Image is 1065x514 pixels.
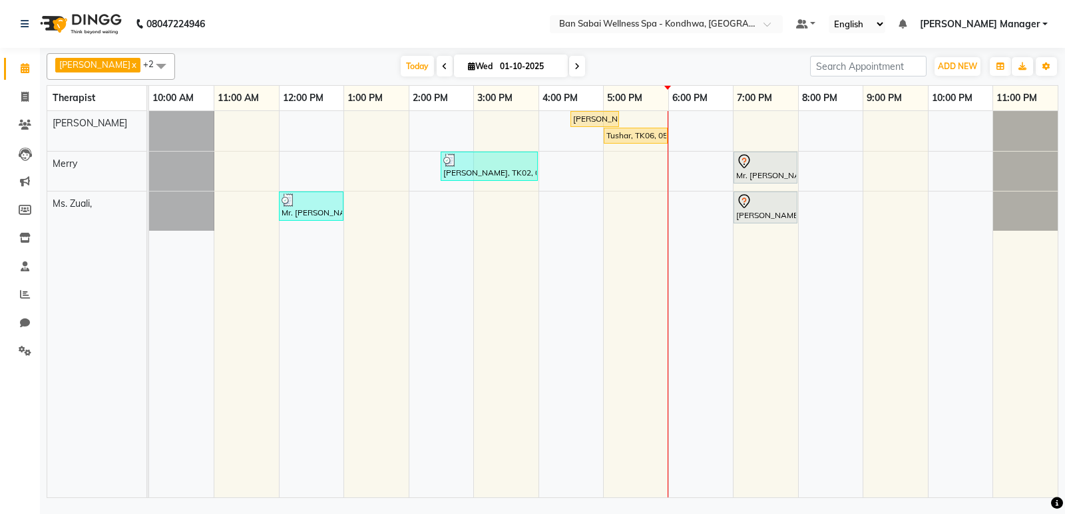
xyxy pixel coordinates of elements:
span: +2 [143,59,164,69]
a: 11:00 PM [993,88,1040,108]
div: [PERSON_NAME], TK02, 02:30 PM-04:00 PM, Aroma Oil massage (Light Pressure)/90min [442,154,536,179]
a: 4:00 PM [539,88,581,108]
div: Tushar, TK06, 05:00 PM-06:00 PM, Balinese Massage (Medium to Strong Pressure)60min [605,130,666,142]
span: ADD NEW [938,61,977,71]
a: 10:00 AM [149,88,197,108]
div: [PERSON_NAME], TK05, 07:00 PM-08:00 PM, Balinese Massage (Medium to Strong Pressure)60min [735,193,796,221]
a: 1:00 PM [344,88,386,108]
button: ADD NEW [935,57,980,76]
span: Therapist [53,92,95,104]
a: 6:00 PM [669,88,711,108]
div: Mr. [PERSON_NAME], TK01, 12:00 PM-01:00 PM, Swedish Massage (Medium Pressure)-60min [280,193,342,219]
a: 3:00 PM [474,88,516,108]
input: 2025-10-01 [496,57,562,76]
a: 10:00 PM [929,88,976,108]
span: Today [401,56,434,76]
a: 5:00 PM [604,88,646,108]
img: logo [34,5,125,43]
a: 8:00 PM [799,88,841,108]
input: Search Appointment [810,56,927,76]
div: Mr. [PERSON_NAME], TK03, 07:00 PM-08:00 PM, Deep Tissue (Strong Pressure)-60min [735,154,796,182]
a: x [130,59,136,70]
span: [PERSON_NAME] [59,59,130,70]
span: Merry [53,158,77,170]
a: 2:00 PM [409,88,451,108]
span: Ms. Zuali, [53,197,92,209]
a: 9:00 PM [863,88,905,108]
a: 7:00 PM [734,88,775,108]
span: Wed [465,61,496,71]
div: [PERSON_NAME], TK04, 04:30 PM-05:15 PM, Orange Fruit Facial [572,113,618,125]
b: 08047224946 [146,5,205,43]
a: 11:00 AM [214,88,262,108]
span: [PERSON_NAME] [53,117,127,129]
a: 12:00 PM [280,88,327,108]
span: [PERSON_NAME] Manager [920,17,1040,31]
